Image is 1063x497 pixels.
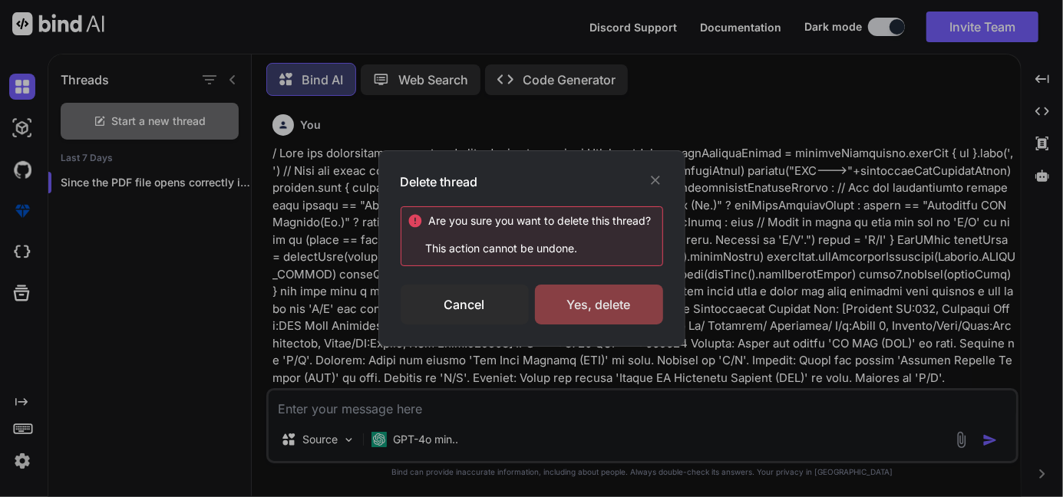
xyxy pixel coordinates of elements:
[429,213,652,229] div: Are you sure you want to delete this ?
[401,285,529,324] div: Cancel
[535,285,663,324] div: Yes, delete
[408,241,662,256] p: This action cannot be undone.
[401,173,478,191] h3: Delete thread
[610,214,646,227] span: thread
